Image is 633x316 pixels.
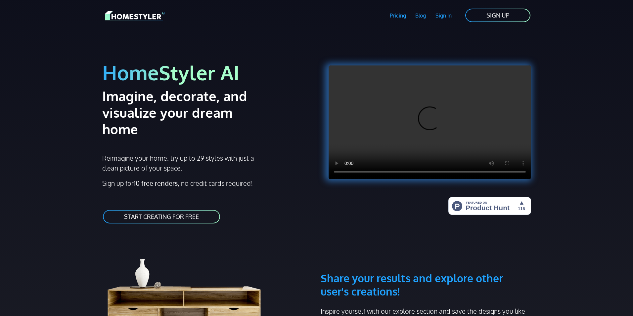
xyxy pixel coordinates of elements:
a: START CREATING FOR FREE [102,209,221,224]
a: Pricing [385,8,411,23]
p: Reimagine your home: try up to 29 styles with just a clean picture of your space. [102,153,260,173]
strong: 10 free renders [134,179,178,187]
a: Sign In [431,8,457,23]
img: HomeStyler AI - Interior Design Made Easy: One Click to Your Dream Home | Product Hunt [448,197,531,215]
h1: HomeStyler AI [102,60,313,85]
a: Blog [411,8,431,23]
img: HomeStyler AI logo [105,10,164,21]
a: SIGN UP [465,8,531,23]
p: Sign up for , no credit cards required! [102,178,313,188]
h2: Imagine, decorate, and visualize your dream home [102,88,271,137]
h3: Share your results and explore other user's creations! [321,240,531,298]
